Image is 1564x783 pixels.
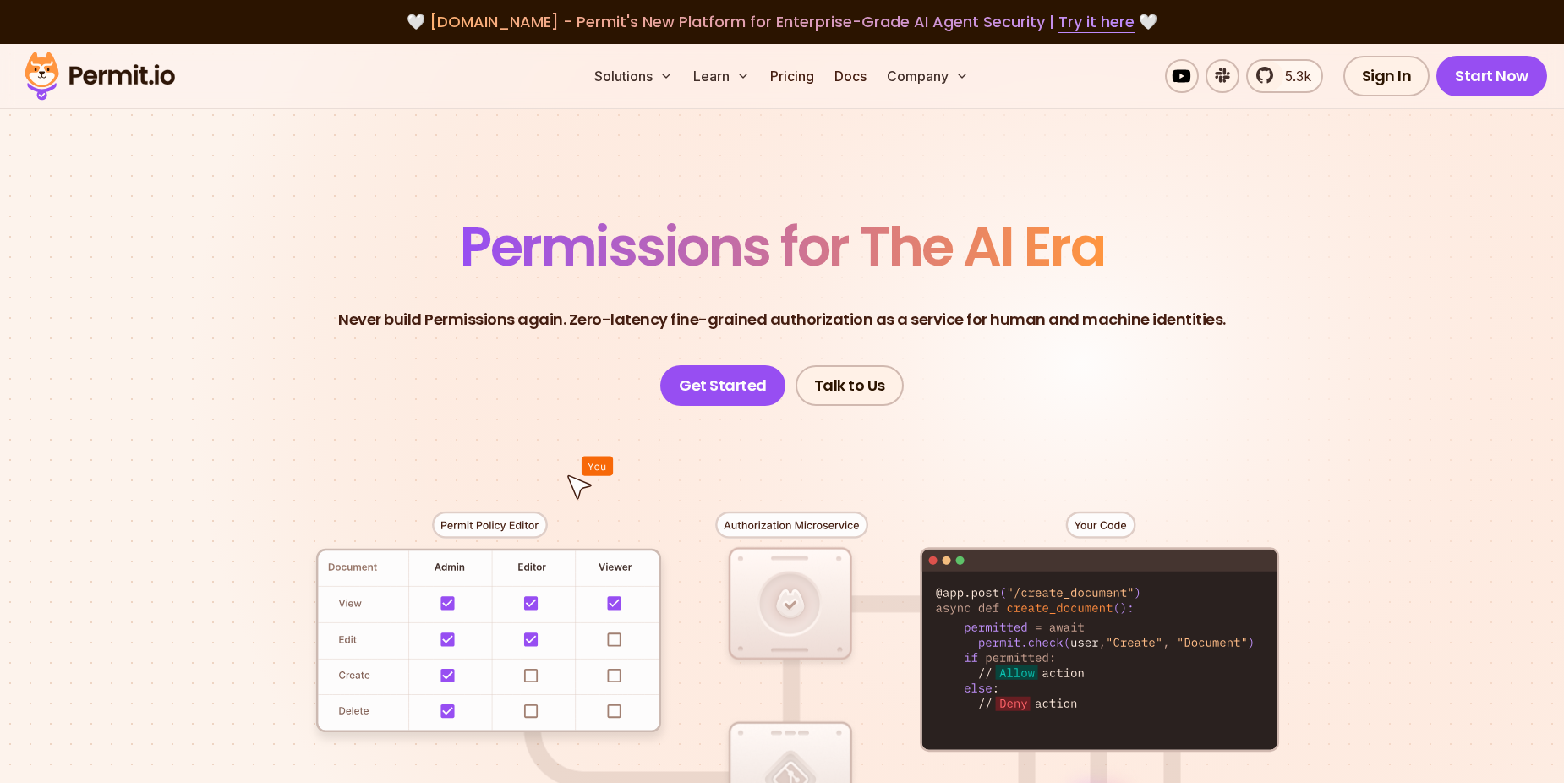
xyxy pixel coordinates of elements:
[880,59,976,93] button: Company
[429,11,1135,32] span: [DOMAIN_NAME] - Permit's New Platform for Enterprise-Grade AI Agent Security |
[588,59,680,93] button: Solutions
[686,59,757,93] button: Learn
[1246,59,1323,93] a: 5.3k
[17,47,183,105] img: Permit logo
[460,209,1104,284] span: Permissions for The AI Era
[1058,11,1135,33] a: Try it here
[763,59,821,93] a: Pricing
[1436,56,1547,96] a: Start Now
[338,308,1226,331] p: Never build Permissions again. Zero-latency fine-grained authorization as a service for human and...
[1343,56,1430,96] a: Sign In
[796,365,904,406] a: Talk to Us
[1275,66,1311,86] span: 5.3k
[41,10,1523,34] div: 🤍 🤍
[828,59,873,93] a: Docs
[660,365,785,406] a: Get Started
